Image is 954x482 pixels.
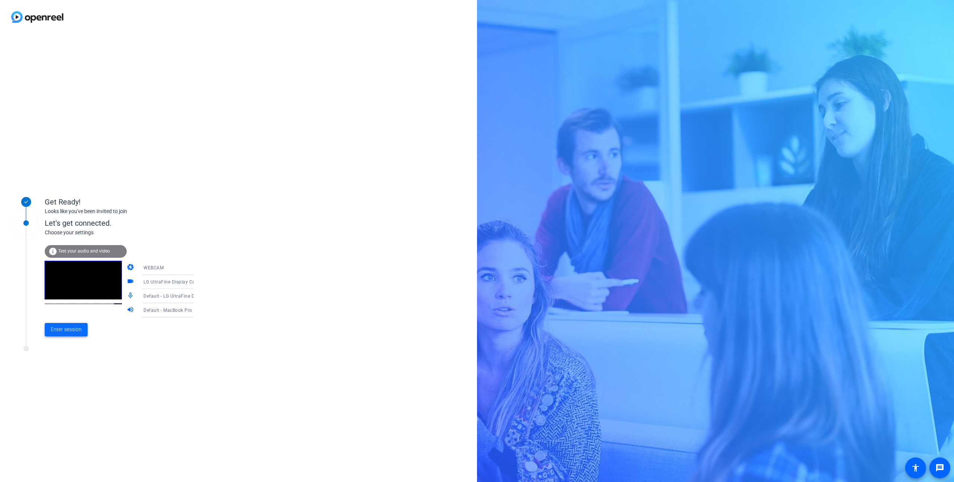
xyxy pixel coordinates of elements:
mat-icon: videocam [127,278,136,286]
mat-icon: volume_up [127,306,136,315]
span: Test your audio and video [58,248,110,254]
mat-icon: info [48,247,57,256]
div: Let's get connected. [45,218,209,229]
div: Choose your settings [45,229,209,237]
mat-icon: message [935,463,944,472]
span: WEBCAM [143,265,164,270]
span: LG UltraFine Display Camera (043e:9a68) [143,279,234,285]
mat-icon: mic_none [127,292,136,301]
div: Looks like you've been invited to join [45,207,194,215]
div: Get Ready! [45,196,194,207]
span: Enter session [51,326,82,333]
mat-icon: camera [127,263,136,272]
mat-icon: accessibility [911,463,920,472]
button: Enter session [45,323,88,336]
span: Default - MacBook Pro Speakers (Built-in) [143,307,233,313]
span: Default - LG UltraFine Display Audio (043e:9a66) [143,293,250,299]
